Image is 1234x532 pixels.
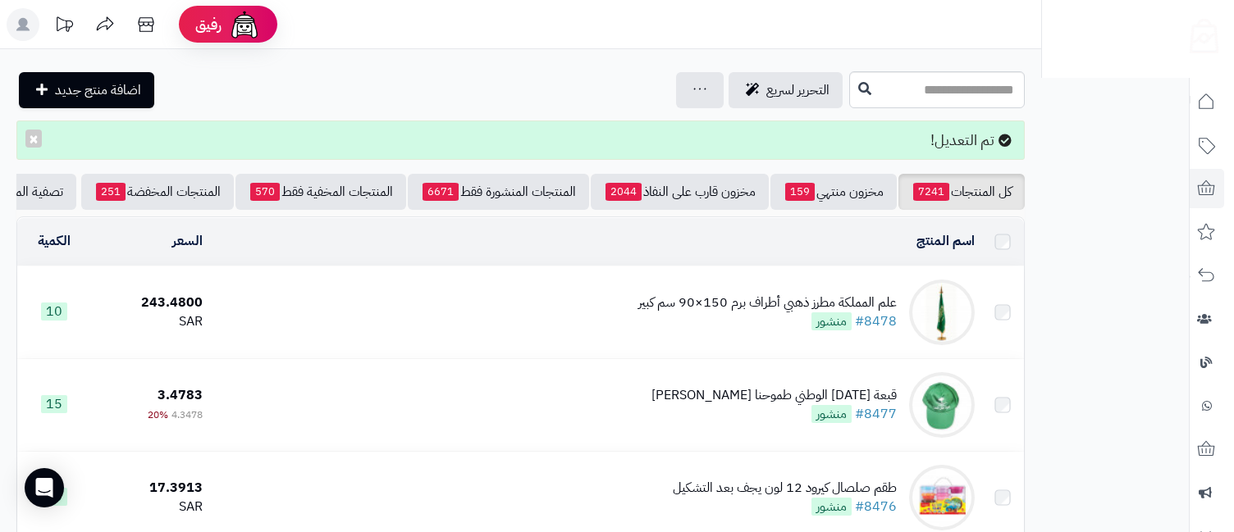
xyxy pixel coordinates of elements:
[591,174,769,210] a: مخزون قارب على النفاذ2044
[811,312,852,330] span: منشور
[638,293,897,312] div: علم المملكة مطرز ذهبي أطراف برم 150×90 سم كبير
[195,15,222,34] span: رفيق
[250,183,280,201] span: 570
[97,293,203,312] div: 243.4800
[916,231,975,251] a: اسم المنتج
[172,231,203,251] a: السعر
[909,280,975,345] img: علم المملكة مطرز ذهبي أطراف برم 150×90 سم كبير
[909,372,975,438] img: قبعة اليوم الوطني طموحنا عنان السماء
[228,8,261,41] img: ai-face.png
[97,312,203,331] div: SAR
[158,385,203,405] span: 3.4783
[41,302,67,321] span: 10
[855,404,897,424] a: #8477
[606,183,642,201] span: 2044
[171,407,203,422] span: 4.3478
[81,174,234,210] a: المنتجات المخفضة251
[25,130,42,148] button: ×
[855,497,897,516] a: #8476
[43,8,85,45] a: تحديثات المنصة
[673,479,897,498] div: طقم صلصال كيرود 12 لون يجف بعد التشكيل
[25,468,64,507] div: Open Intercom Messenger
[16,120,1025,160] div: تم التعديل!
[97,498,203,516] div: SAR
[766,80,830,100] span: التحرير لسريع
[785,183,815,201] span: 159
[770,174,897,210] a: مخزون منتهي159
[235,174,406,210] a: المنتجات المخفية فقط570
[38,231,71,251] a: الكمية
[651,386,897,405] div: قبعة [DATE] الوطني طموحنا [PERSON_NAME]
[913,183,949,201] span: 7241
[408,174,589,210] a: المنتجات المنشورة فقط6671
[811,498,852,516] span: منشور
[855,311,897,331] a: #8478
[423,183,459,201] span: 6671
[729,72,843,108] a: التحرير لسريع
[41,395,67,413] span: 15
[97,479,203,498] div: 17.3913
[811,405,852,423] span: منشور
[898,174,1025,210] a: كل المنتجات7241
[96,183,126,201] span: 251
[1179,12,1218,53] img: logo
[148,407,168,422] span: 20%
[55,80,141,100] span: اضافة منتج جديد
[909,465,975,530] img: طقم صلصال كيرود 12 لون يجف بعد التشكيل
[19,72,154,108] a: اضافة منتج جديد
